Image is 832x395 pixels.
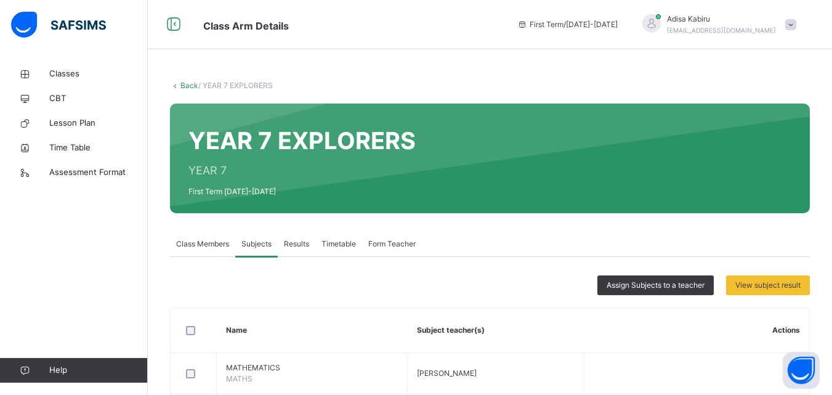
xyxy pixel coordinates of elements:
[226,374,252,383] span: MATHS
[49,117,148,129] span: Lesson Plan
[408,308,584,353] th: Subject teacher(s)
[241,238,272,250] span: Subjects
[417,369,477,378] span: [PERSON_NAME]
[180,81,198,90] a: Back
[203,20,289,32] span: Class Arm Details
[188,186,416,197] span: First Term [DATE]-[DATE]
[49,142,148,154] span: Time Table
[49,166,148,179] span: Assessment Format
[49,364,147,377] span: Help
[49,68,148,80] span: Classes
[217,308,408,353] th: Name
[176,238,229,250] span: Class Members
[783,352,820,389] button: Open asap
[630,14,802,36] div: AdisaKabiru
[49,92,148,105] span: CBT
[607,280,705,291] span: Assign Subjects to a teacher
[667,26,776,34] span: [EMAIL_ADDRESS][DOMAIN_NAME]
[368,238,416,250] span: Form Teacher
[735,280,801,291] span: View subject result
[226,362,398,373] span: MATHEMATICS
[517,19,618,30] span: session/term information
[584,308,809,353] th: Actions
[667,14,776,25] span: Adisa Kabiru
[198,81,273,90] span: / YEAR 7 EXPLORERS
[321,238,356,250] span: Timetable
[11,12,106,38] img: safsims
[284,238,309,250] span: Results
